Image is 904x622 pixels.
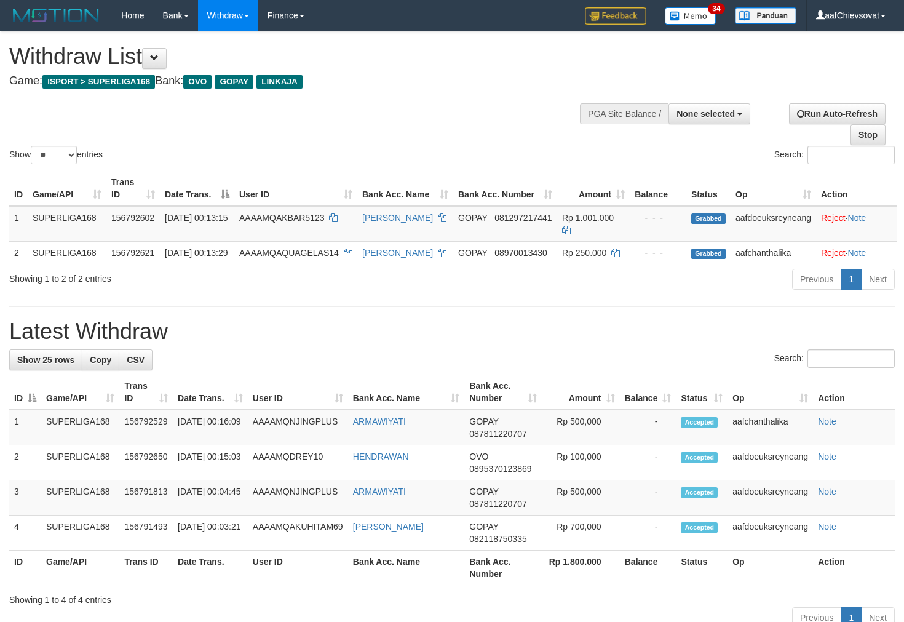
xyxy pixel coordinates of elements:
[665,7,716,25] img: Button%20Memo.svg
[676,375,728,410] th: Status: activate to sort column ascending
[620,480,676,516] td: -
[239,248,339,258] span: AAAAMQAQUAGELAS14
[469,522,498,532] span: GOPAY
[813,375,895,410] th: Action
[731,171,816,206] th: Op: activate to sort column ascending
[9,268,368,285] div: Showing 1 to 2 of 2 entries
[494,213,552,223] span: Copy 081297217441 to clipboard
[620,410,676,445] td: -
[119,445,173,480] td: 156792650
[731,241,816,264] td: aafchanthalika
[542,480,619,516] td: Rp 500,000
[119,410,173,445] td: 156792529
[41,445,119,480] td: SUPERLIGA168
[119,349,153,370] a: CSV
[119,551,173,586] th: Trans ID
[807,146,895,164] input: Search:
[9,319,895,344] h1: Latest Withdraw
[17,355,74,365] span: Show 25 rows
[173,375,248,410] th: Date Trans.: activate to sort column ascending
[542,445,619,480] td: Rp 100,000
[469,534,526,544] span: Copy 082118750335 to clipboard
[9,516,41,551] td: 4
[9,75,590,87] h4: Game: Bank:
[9,410,41,445] td: 1
[728,480,813,516] td: aafdoeuksreyneang
[620,551,676,586] th: Balance
[353,417,406,426] a: ARMAWIYATI
[9,146,103,164] label: Show entries
[816,206,897,242] td: ·
[816,241,897,264] td: ·
[542,410,619,445] td: Rp 500,000
[119,375,173,410] th: Trans ID: activate to sort column ascending
[542,551,619,586] th: Rp 1.800.000
[620,445,676,480] td: -
[357,171,453,206] th: Bank Acc. Name: activate to sort column ascending
[469,429,526,439] span: Copy 087811220707 to clipboard
[816,171,897,206] th: Action
[248,375,348,410] th: User ID: activate to sort column ascending
[818,417,836,426] a: Note
[239,213,325,223] span: AAAAMQAKBAR5123
[41,375,119,410] th: Game/API: activate to sort column ascending
[9,206,28,242] td: 1
[728,551,813,586] th: Op
[119,516,173,551] td: 156791493
[562,248,606,258] span: Rp 250.000
[9,551,41,586] th: ID
[9,480,41,516] td: 3
[681,452,718,463] span: Accepted
[9,6,103,25] img: MOTION_logo.png
[818,522,836,532] a: Note
[562,213,614,223] span: Rp 1.001.000
[353,522,424,532] a: [PERSON_NAME]
[681,417,718,428] span: Accepted
[542,516,619,551] td: Rp 700,000
[620,375,676,410] th: Balance: activate to sort column ascending
[82,349,119,370] a: Copy
[585,7,646,25] img: Feedback.jpg
[807,349,895,368] input: Search:
[861,269,895,290] a: Next
[850,124,886,145] a: Stop
[681,487,718,498] span: Accepted
[668,103,750,124] button: None selected
[111,248,154,258] span: 156792621
[353,487,406,496] a: ARMAWIYATI
[31,146,77,164] select: Showentries
[173,445,248,480] td: [DATE] 00:15:03
[458,213,487,223] span: GOPAY
[774,146,895,164] label: Search:
[728,375,813,410] th: Op: activate to sort column ascending
[348,551,465,586] th: Bank Acc. Name
[165,213,228,223] span: [DATE] 00:13:15
[728,516,813,551] td: aafdoeuksreyneang
[9,44,590,69] h1: Withdraw List
[469,487,498,496] span: GOPAY
[9,349,82,370] a: Show 25 rows
[676,109,735,119] span: None selected
[42,75,155,89] span: ISPORT > SUPERLIGA168
[728,445,813,480] td: aafdoeuksreyneang
[173,551,248,586] th: Date Trans.
[248,445,348,480] td: AAAAMQDREY10
[248,551,348,586] th: User ID
[469,452,488,461] span: OVO
[41,480,119,516] td: SUPERLIGA168
[557,171,630,206] th: Amount: activate to sort column ascending
[708,3,724,14] span: 34
[127,355,145,365] span: CSV
[630,171,686,206] th: Balance
[469,464,531,474] span: Copy 0895370123869 to clipboard
[681,522,718,533] span: Accepted
[792,269,841,290] a: Previous
[731,206,816,242] td: aafdoeuksreyneang
[458,248,487,258] span: GOPAY
[165,248,228,258] span: [DATE] 00:13:29
[542,375,619,410] th: Amount: activate to sort column ascending
[821,248,846,258] a: Reject
[9,589,895,606] div: Showing 1 to 4 of 4 entries
[90,355,111,365] span: Copy
[494,248,547,258] span: Copy 08970013430 to clipboard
